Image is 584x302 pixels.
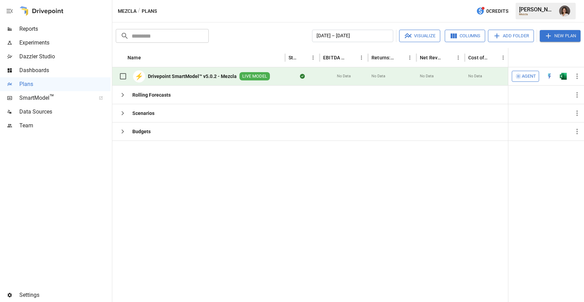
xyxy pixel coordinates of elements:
button: Agent [512,71,539,82]
button: Columns [445,30,485,42]
span: SmartModel [19,94,91,102]
button: Sort [489,53,498,62]
div: Mezcla [519,13,555,16]
button: Sort [574,53,584,62]
img: excel-icon.76473adf.svg [560,73,567,80]
button: Net Revenue column menu [453,53,463,62]
div: Net Revenue [420,55,443,60]
button: Sort [142,53,151,62]
button: Add Folder [488,30,534,42]
span: Experiments [19,39,111,47]
button: New Plan [540,30,581,42]
button: [DATE] – [DATE] [312,30,393,42]
span: Data Sources [19,108,111,116]
span: No Data [371,74,385,79]
button: Status column menu [308,53,318,62]
button: Sort [444,53,453,62]
button: Sort [299,53,308,62]
span: Reports [19,25,111,33]
span: Plans [19,80,111,88]
span: No Data [420,74,434,79]
span: Team [19,121,111,130]
b: Drivepoint SmartModel™ v5.0.2 - Mezcla [148,73,237,80]
span: LIVE MODEL [239,73,270,80]
div: Name [128,55,141,60]
img: quick-edit-flash.b8aec18c.svg [546,73,553,80]
button: Sort [347,53,357,62]
span: ™ [49,93,54,101]
div: Open in Quick Edit [546,73,553,80]
button: EBITDA Margin column menu [357,53,366,62]
span: Dazzler Studio [19,52,111,61]
span: Dashboards [19,66,111,75]
span: No Data [337,74,351,79]
button: Visualize [399,30,440,42]
button: Returns: DTC Online column menu [405,53,415,62]
span: Settings [19,291,111,299]
div: [PERSON_NAME] [519,6,555,13]
div: Returns: DTC Online [371,55,395,60]
span: No Data [468,74,482,79]
span: 0 Credits [486,7,508,16]
button: Mezcla [118,7,136,16]
b: Scenarios [132,110,154,117]
button: Cost of Goods Sold column menu [498,53,508,62]
b: Rolling Forecasts [132,91,171,98]
div: ⚡ [133,70,145,82]
b: Budgets [132,128,151,135]
span: Agent [522,72,536,80]
img: Franziska Ibscher [559,6,570,17]
div: Cost of Goods Sold [468,55,488,60]
div: Open in Excel [560,73,567,80]
div: Sync complete [300,73,305,80]
button: Franziska Ibscher [555,1,574,21]
div: EBITDA Margin [323,55,346,60]
div: Status [289,55,298,60]
div: / [138,7,140,16]
button: 0Credits [473,5,511,18]
button: Sort [395,53,405,62]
